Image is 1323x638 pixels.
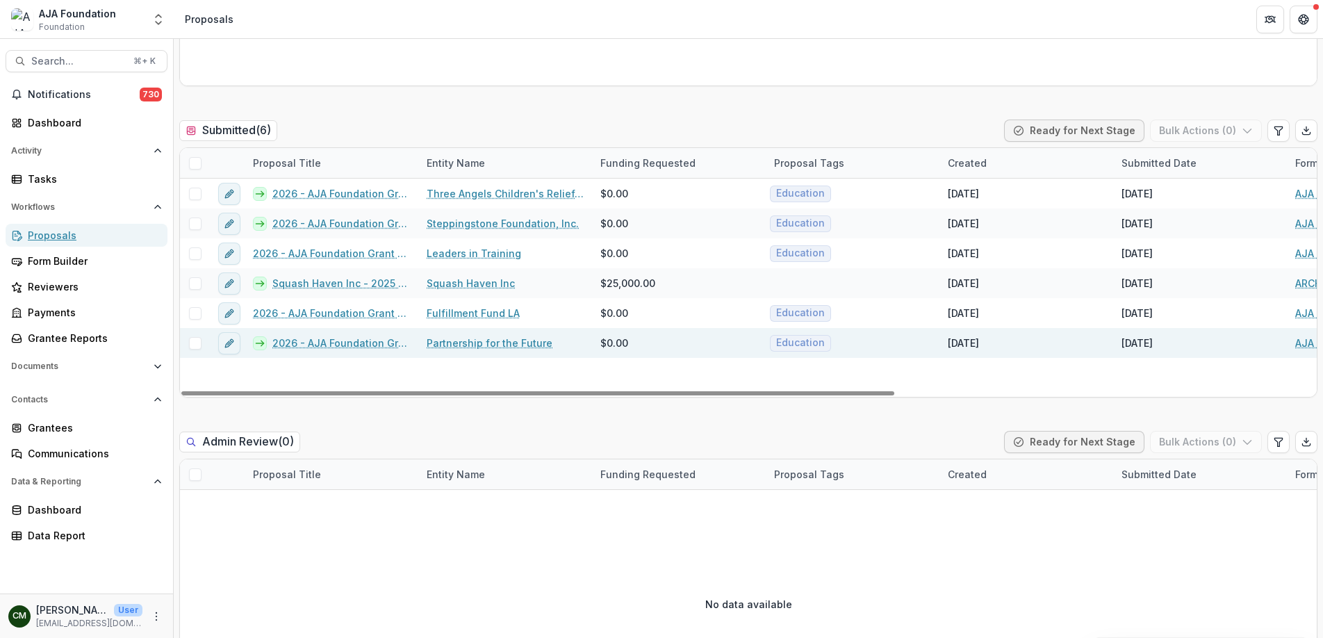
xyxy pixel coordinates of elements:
a: Dashboard [6,111,167,134]
div: Created [939,156,995,170]
a: Communications [6,442,167,465]
button: Partners [1256,6,1284,33]
button: Notifications730 [6,83,167,106]
div: Entity Name [418,459,592,489]
a: 2026 - AJA Foundation Grant Application [272,336,410,350]
button: edit [218,213,240,235]
p: [EMAIL_ADDRESS][DOMAIN_NAME] [36,617,142,630]
span: Search... [31,56,125,67]
div: Funding Requested [592,459,766,489]
div: Created [939,459,1113,489]
button: Bulk Actions (0) [1150,120,1262,142]
a: Leaders in Training [427,246,521,261]
h2: Submitted ( 6 ) [179,120,277,140]
div: Proposal Tags [766,148,939,178]
div: [DATE] [1121,246,1153,261]
div: Proposal Title [245,467,329,482]
a: Partnership for the Future [427,336,552,350]
span: $0.00 [600,306,628,320]
div: [DATE] [1121,216,1153,231]
div: Reviewers [28,279,156,294]
div: Payments [28,305,156,320]
span: $0.00 [600,216,628,231]
button: Edit table settings [1267,431,1290,453]
div: Proposals [185,12,233,26]
button: Get Help [1290,6,1317,33]
div: [DATE] [948,216,979,231]
div: Dashboard [28,502,156,517]
div: Colleen McKenna [13,612,26,621]
div: Proposal Tags [766,467,853,482]
div: Submitted Date [1113,156,1205,170]
div: [DATE] [948,336,979,350]
div: Proposal Title [245,459,418,489]
span: $0.00 [600,336,628,350]
a: Grantees [6,416,167,439]
div: Proposal Tags [766,459,939,489]
span: Contacts [11,395,148,404]
a: Payments [6,301,167,324]
button: Open Contacts [6,388,167,411]
div: Created [939,148,1113,178]
div: ⌘ + K [131,54,158,69]
nav: breadcrumb [179,9,239,29]
div: Data Report [28,528,156,543]
div: Communications [28,446,156,461]
button: Ready for Next Stage [1004,431,1144,453]
div: [DATE] [1121,306,1153,320]
div: AJA Foundation [39,6,116,21]
div: Form Builder [28,254,156,268]
div: Entity Name [418,148,592,178]
button: Bulk Actions (0) [1150,431,1262,453]
div: Grantee Reports [28,331,156,345]
button: edit [218,183,240,205]
span: $25,000.00 [600,276,655,291]
button: Search... [6,50,167,72]
div: Proposal Title [245,148,418,178]
div: [DATE] [948,246,979,261]
button: edit [218,243,240,265]
button: edit [218,302,240,325]
span: Workflows [11,202,148,212]
a: 2026 - AJA Foundation Grant Application [272,216,410,231]
span: $0.00 [600,246,628,261]
div: Dashboard [28,115,156,130]
div: Funding Requested [592,148,766,178]
div: Created [939,467,995,482]
div: Grantees [28,420,156,435]
span: Documents [11,361,148,371]
div: Proposal Title [245,156,329,170]
span: Activity [11,146,148,156]
span: Notifications [28,89,140,101]
a: Squash Haven Inc [427,276,515,291]
a: Form Builder [6,250,167,272]
div: Funding Requested [592,156,704,170]
button: Ready for Next Stage [1004,120,1144,142]
button: Open Workflows [6,196,167,218]
a: Data Report [6,524,167,547]
p: [PERSON_NAME] [36,603,108,617]
button: Edit table settings [1267,120,1290,142]
div: [DATE] [1121,336,1153,350]
button: edit [218,332,240,354]
button: More [148,608,165,625]
div: Entity Name [418,156,493,170]
div: Submitted Date [1113,148,1287,178]
a: Tasks [6,167,167,190]
img: AJA Foundation [11,8,33,31]
button: Open Documents [6,355,167,377]
div: Tasks [28,172,156,186]
span: Data & Reporting [11,477,148,486]
div: Funding Requested [592,467,704,482]
a: Grantee Reports [6,327,167,350]
a: 2026 - AJA Foundation Grant Application [253,246,410,261]
span: Foundation [39,21,85,33]
button: Export table data [1295,431,1317,453]
p: No data available [705,597,792,612]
